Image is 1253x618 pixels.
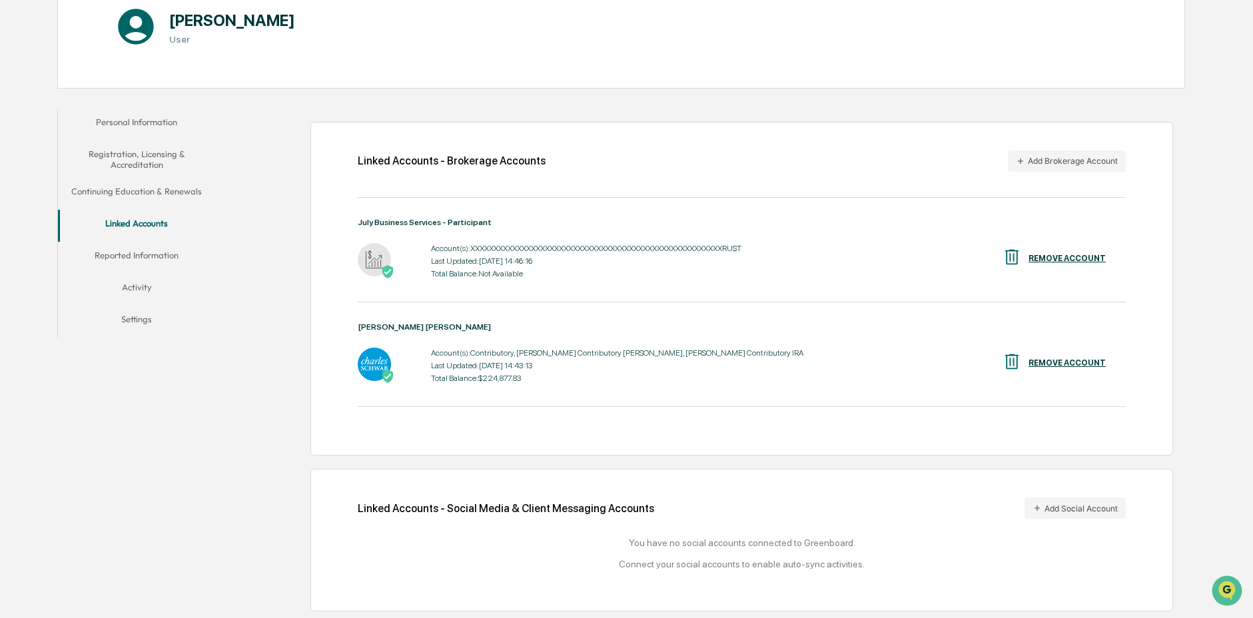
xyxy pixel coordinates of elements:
[110,168,165,181] span: Attestations
[45,102,218,115] div: Start new chat
[94,225,161,236] a: Powered byPylon
[8,188,89,212] a: 🔎Data Lookup
[381,265,394,278] img: Active
[431,361,803,370] div: Last Updated: [DATE] 14:43:13
[1210,574,1246,610] iframe: Open customer support
[58,178,215,210] button: Continuing Education & Renewals
[27,168,86,181] span: Preclearance
[58,274,215,306] button: Activity
[358,218,1126,227] div: July Business Services - Participant
[1002,352,1022,372] img: REMOVE ACCOUNT
[13,194,24,205] div: 🔎
[358,497,1126,519] div: Linked Accounts - Social Media & Client Messaging Accounts
[226,106,242,122] button: Start new chat
[381,370,394,383] img: Active
[58,109,215,141] button: Personal Information
[91,162,171,186] a: 🗄️Attestations
[1002,247,1022,267] img: REMOVE ACCOUNT
[58,306,215,338] button: Settings
[58,210,215,242] button: Linked Accounts
[431,269,741,278] div: Total Balance: Not Available
[8,162,91,186] a: 🖐️Preclearance
[58,242,215,274] button: Reported Information
[13,169,24,180] div: 🖐️
[97,169,107,180] div: 🗄️
[431,244,741,253] div: Account(s): XXXXXXXXXXXXXXXXXXXXXXXXXXXXXXXXXXXXXXXXXXXXXXXXXXXXXXRUST
[358,243,391,276] img: July Business Services - Participant - Active
[431,348,803,358] div: Account(s): Contributory, [PERSON_NAME] Contributory [PERSON_NAME], [PERSON_NAME] Contributory IRA
[431,374,803,383] div: Total Balance: $224,877.83
[1008,151,1126,172] button: Add Brokerage Account
[169,11,295,30] h1: [PERSON_NAME]
[1029,358,1106,368] div: REMOVE ACCOUNT
[58,109,215,338] div: secondary tabs example
[58,141,215,178] button: Registration, Licensing & Accreditation
[431,256,741,266] div: Last Updated: [DATE] 14:46:16
[133,226,161,236] span: Pylon
[169,34,295,45] h3: User
[358,154,546,167] div: Linked Accounts - Brokerage Accounts
[27,193,84,206] span: Data Lookup
[13,28,242,49] p: How can we help?
[45,115,169,126] div: We're available if you need us!
[13,102,37,126] img: 1746055101610-c473b297-6a78-478c-a979-82029cc54cd1
[358,322,1126,332] div: [PERSON_NAME] [PERSON_NAME]
[358,348,391,381] img: Charles Schwab - Active
[1029,254,1106,263] div: REMOVE ACCOUNT
[1025,497,1126,519] button: Add Social Account
[358,537,1126,569] div: You have no social accounts connected to Greenboard. Connect your social accounts to enable auto-...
